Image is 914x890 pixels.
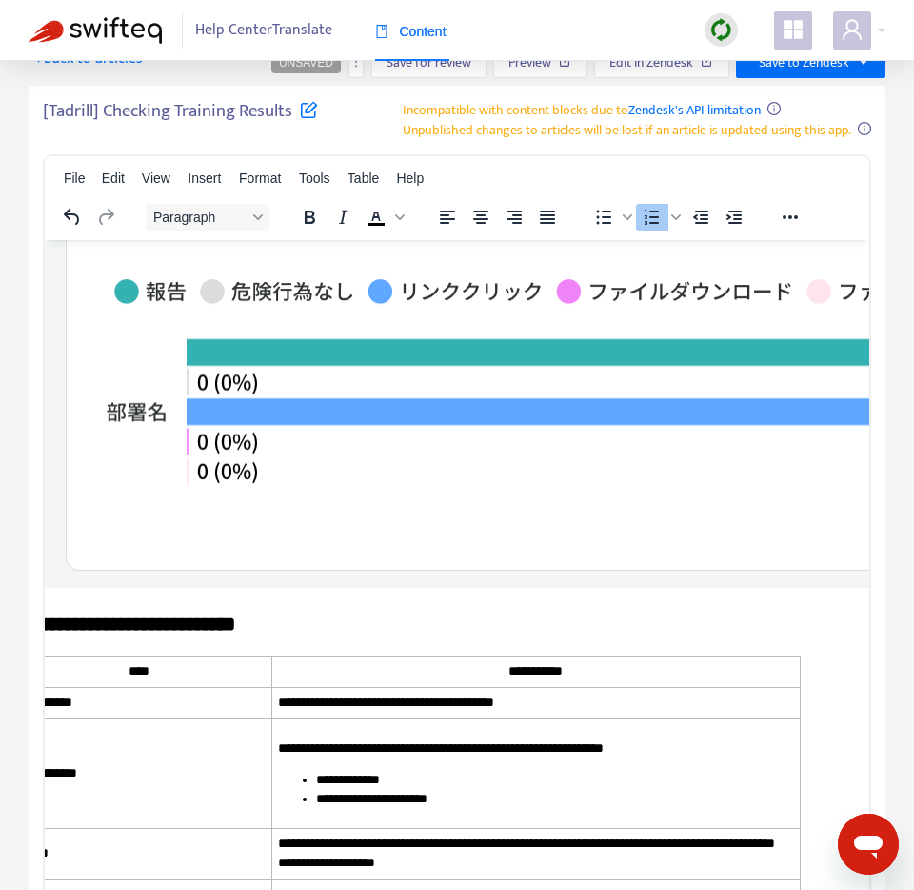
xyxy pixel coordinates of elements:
[153,210,247,225] span: Paragraph
[718,204,750,231] button: Increase indent
[858,122,871,135] span: info-circle
[146,204,269,231] button: Block Paragraph
[89,204,122,231] button: Redo
[348,171,379,186] span: Table
[349,55,363,69] span: more
[774,204,806,231] button: Reveal or hide additional toolbar items
[29,17,162,44] img: Swifteq
[782,18,805,41] span: appstore
[403,99,761,121] span: Incompatible with content blocks due to
[403,119,851,141] span: Unpublished changes to articles will be lost if an article is updated using this app.
[857,55,870,69] span: caret-down
[594,48,729,78] button: Edit in Zendesk
[736,48,885,78] button: Save to Zendeskcaret-down
[838,814,899,875] iframe: メッセージングウィンドウを開くボタン
[348,48,364,78] button: more
[759,52,849,73] span: Save to Zendesk
[239,171,281,186] span: Format
[375,24,447,39] span: Content
[508,52,551,73] span: Preview
[493,48,587,78] button: Preview
[685,204,717,231] button: Decrease indent
[293,204,326,231] button: Bold
[709,18,733,42] img: sync.dc5367851b00ba804db3.png
[195,12,332,49] span: Help Center Translate
[841,18,864,41] span: user
[43,100,318,133] h5: [Tadrill] Checking Training Results
[188,171,221,186] span: Insert
[396,171,424,186] span: Help
[64,171,86,186] span: File
[375,25,388,38] span: book
[360,204,407,231] div: Text color Black
[609,52,693,73] span: Edit in Zendesk
[531,204,564,231] button: Justify
[299,171,330,186] span: Tools
[498,204,530,231] button: Align right
[431,204,464,231] button: Align left
[102,171,125,186] span: Edit
[465,204,497,231] button: Align center
[371,48,487,78] button: Save for review
[327,204,359,231] button: Italic
[767,102,781,115] span: info-circle
[279,56,333,70] span: UNSAVED
[142,171,170,186] span: View
[587,204,635,231] div: Bullet list
[628,99,761,121] a: Zendesk's API limitation
[56,204,89,231] button: Undo
[636,204,684,231] div: Numbered list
